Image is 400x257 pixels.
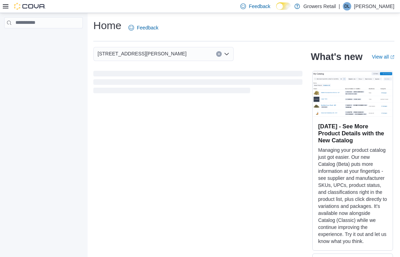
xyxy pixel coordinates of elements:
[311,51,362,62] h2: What's new
[372,54,394,60] a: View allExternal link
[93,72,302,95] span: Loading
[390,55,394,59] svg: External link
[276,2,291,10] input: Dark Mode
[224,51,229,57] button: Open list of options
[318,123,387,144] h3: [DATE] - See More Product Details with the New Catalog
[126,21,161,35] a: Feedback
[137,24,158,31] span: Feedback
[216,51,222,57] button: Clear input
[98,49,187,58] span: [STREET_ADDRESS][PERSON_NAME]
[318,147,387,245] p: Managing your product catalog just got easier. Our new Catalog (Beta) puts more information at yo...
[354,2,394,11] p: [PERSON_NAME]
[249,3,270,10] span: Feedback
[93,19,121,33] h1: Home
[339,2,340,11] p: |
[14,3,46,10] img: Cova
[344,2,349,11] span: DL
[343,2,351,11] div: Dario Lucic
[4,30,83,47] nav: Complex example
[304,2,336,11] p: Growers Retail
